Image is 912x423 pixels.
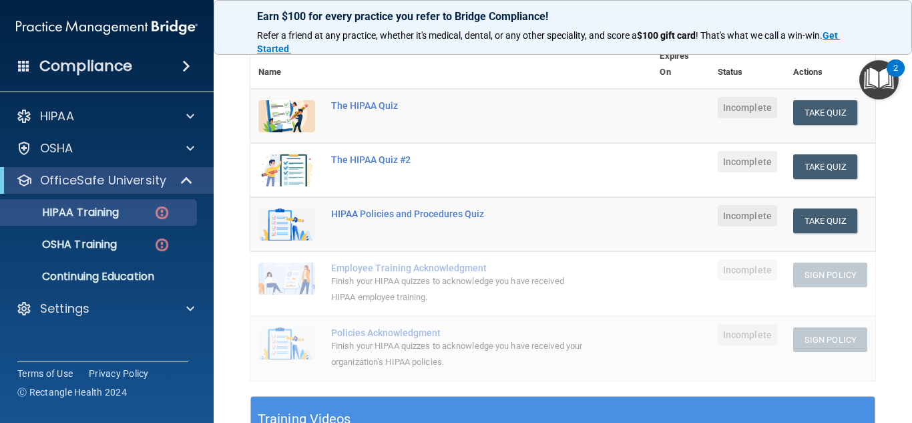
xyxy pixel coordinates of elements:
p: HIPAA [40,108,74,124]
button: Take Quiz [793,154,857,179]
p: HIPAA Training [9,206,119,219]
div: Policies Acknowledgment [331,327,585,338]
span: Incomplete [718,205,777,227]
div: Employee Training Acknowledgment [331,263,585,273]
div: HIPAA Policies and Procedures Quiz [331,208,585,219]
th: Status [710,40,785,89]
span: Incomplete [718,97,777,118]
img: danger-circle.6113f641.png [154,204,170,221]
th: Name [250,40,323,89]
span: Incomplete [718,151,777,172]
button: Take Quiz [793,208,857,233]
img: danger-circle.6113f641.png [154,237,170,253]
button: Take Quiz [793,100,857,125]
span: ! That's what we call a win-win. [696,30,823,41]
p: Earn $100 for every practice you refer to Bridge Compliance! [257,10,869,23]
a: Get Started [257,30,840,54]
div: The HIPAA Quiz [331,100,585,111]
button: Sign Policy [793,327,867,352]
button: Sign Policy [793,263,867,287]
a: OSHA [16,140,194,156]
div: Finish your HIPAA quizzes to acknowledge you have received your organization’s HIPAA policies. [331,338,585,370]
p: Continuing Education [9,270,191,283]
h4: Compliance [39,57,132,76]
a: Settings [16,301,194,317]
p: OSHA Training [9,238,117,251]
span: Ⓒ Rectangle Health 2024 [17,386,127,399]
span: Incomplete [718,324,777,345]
strong: $100 gift card [637,30,696,41]
p: Settings [40,301,89,317]
div: Finish your HIPAA quizzes to acknowledge you have received HIPAA employee training. [331,273,585,305]
div: 2 [893,68,898,86]
span: Incomplete [718,259,777,281]
a: HIPAA [16,108,194,124]
a: OfficeSafe University [16,172,194,188]
p: OSHA [40,140,73,156]
span: Refer a friend at any practice, whether it's medical, dental, or any other speciality, and score a [257,30,637,41]
button: Open Resource Center, 2 new notifications [859,60,899,100]
th: Actions [785,40,875,89]
a: Terms of Use [17,367,73,380]
a: Privacy Policy [89,367,149,380]
th: Expires On [652,40,709,89]
p: OfficeSafe University [40,172,166,188]
img: PMB logo [16,14,198,41]
div: The HIPAA Quiz #2 [331,154,585,165]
